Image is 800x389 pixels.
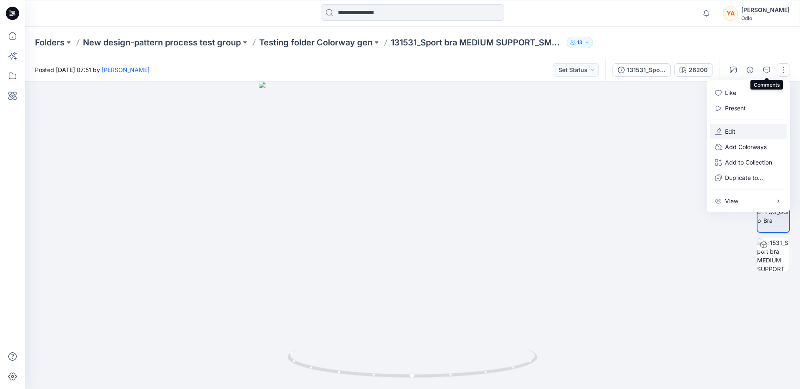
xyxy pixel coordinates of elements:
[102,66,150,73] a: [PERSON_NAME]
[725,88,736,97] p: Like
[725,142,767,151] p: Add Colorways
[743,63,757,77] button: Details
[391,37,563,48] p: 131531_Sport bra MEDIUM SUPPORT_SMS_3D
[725,197,738,205] p: View
[723,6,738,21] div: YA
[567,37,593,48] button: 13
[83,37,241,48] a: New design-pattern process test group
[577,38,582,47] p: 13
[725,127,735,136] a: Edit
[725,104,746,112] a: Present
[689,65,707,75] div: 26200
[725,173,763,182] p: Duplicate to...
[674,63,713,77] button: 26200
[757,207,789,225] img: VQS_Odlo_Bra
[741,15,790,21] div: Odlo
[259,37,372,48] a: Testing folder Colorway gen
[35,65,150,74] span: Posted [DATE] 07:51 by
[741,5,790,15] div: [PERSON_NAME]
[612,63,671,77] button: 131531_Sport bra MEDIUM SUPPORT_SMS_3D
[757,238,790,271] img: 131531_Sport bra MEDIUM SUPPORT_SMS_3D 26200
[725,158,772,167] p: Add to Collection
[627,65,665,75] div: 131531_Sport bra MEDIUM SUPPORT_SMS_3D
[35,37,65,48] a: Folders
